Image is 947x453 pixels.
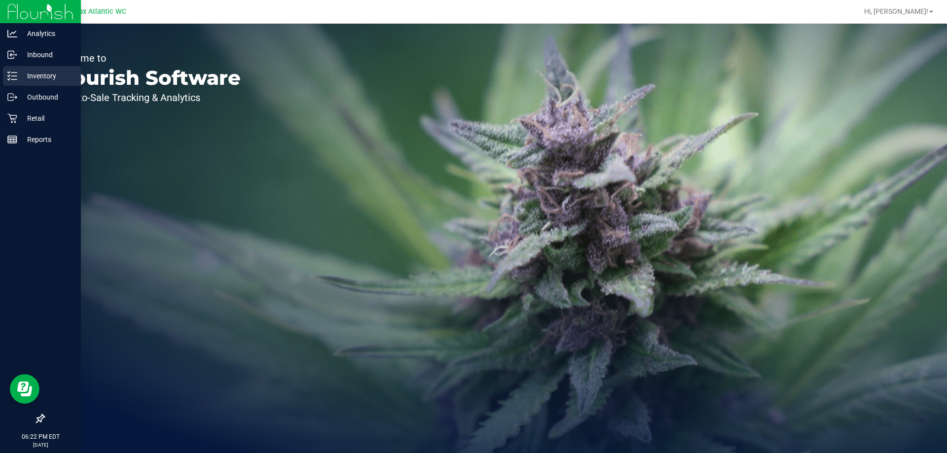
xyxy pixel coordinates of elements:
[7,71,17,81] inline-svg: Inventory
[75,7,126,16] span: Jax Atlantic WC
[7,50,17,60] inline-svg: Inbound
[7,113,17,123] inline-svg: Retail
[17,91,76,103] p: Outbound
[10,374,39,404] iframe: Resource center
[53,93,241,103] p: Seed-to-Sale Tracking & Analytics
[4,441,76,449] p: [DATE]
[53,53,241,63] p: Welcome to
[7,135,17,144] inline-svg: Reports
[17,49,76,61] p: Inbound
[864,7,928,15] span: Hi, [PERSON_NAME]!
[17,70,76,82] p: Inventory
[53,68,241,88] p: Flourish Software
[17,28,76,39] p: Analytics
[7,29,17,38] inline-svg: Analytics
[4,432,76,441] p: 06:22 PM EDT
[7,92,17,102] inline-svg: Outbound
[17,134,76,145] p: Reports
[17,112,76,124] p: Retail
